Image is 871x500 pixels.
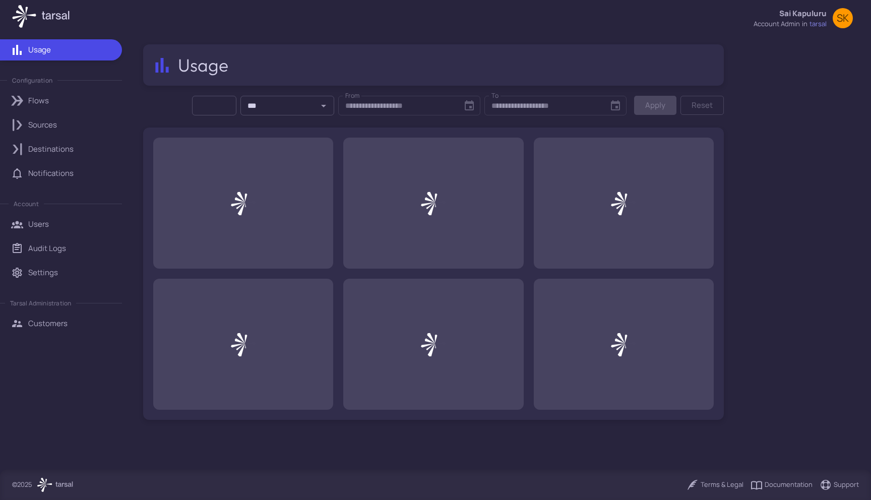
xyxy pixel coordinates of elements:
img: Loading... [611,332,636,357]
a: Terms & Legal [687,479,743,491]
p: Tarsal Administration [10,299,71,307]
p: Sources [28,119,57,131]
div: account admin [754,19,800,29]
p: Sai Kapuluru [779,8,827,19]
p: Configuration [12,76,52,85]
p: Customers [28,318,68,329]
button: Apply [634,96,676,115]
span: SK [837,13,849,23]
p: Notifications [28,168,74,179]
span: tarsal [810,19,827,29]
a: Support [820,479,859,491]
p: Destinations [28,144,74,155]
img: Loading... [231,191,256,216]
p: Usage [28,44,51,55]
label: To [491,91,499,100]
button: Reset [680,96,724,115]
button: Sai Kapuluruaccount adminintarsalSK [748,4,859,33]
p: Users [28,219,49,230]
p: Flows [28,95,49,106]
p: © 2025 [12,480,32,490]
a: Documentation [751,479,813,491]
h2: Usage [178,54,230,76]
img: Loading... [611,191,636,216]
img: Loading... [421,332,446,357]
img: Loading... [231,332,256,357]
p: Audit Logs [28,243,66,254]
img: Loading... [421,191,446,216]
span: in [802,19,807,29]
p: Account [14,200,38,208]
button: Open [317,99,331,113]
p: Settings [28,267,58,278]
label: From [345,91,360,100]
